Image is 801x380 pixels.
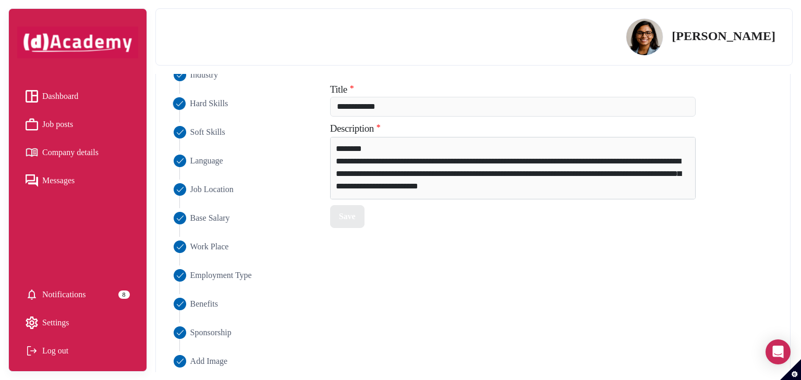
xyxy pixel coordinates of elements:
span: Sponsorship [190,326,232,339]
p: [PERSON_NAME] [672,30,775,42]
span: Dashboard [42,88,78,104]
li: Close [171,240,311,253]
span: Soft Skills [190,126,225,138]
img: ... [174,155,186,167]
img: dAcademy [17,27,138,58]
img: Company details icon [26,146,38,159]
span: Add Image [190,355,228,368]
label: Description [330,121,374,136]
div: Save [339,210,356,223]
span: Industry [190,69,218,81]
a: Company details iconCompany details [26,145,130,160]
img: Log out [26,345,38,357]
li: Close [171,326,311,339]
label: Title [330,82,347,97]
span: Employment Type [190,269,252,282]
span: Job posts [42,117,73,132]
img: Profile [626,19,663,55]
span: Messages [42,173,75,188]
img: ... [174,126,186,138]
li: Close [171,298,311,310]
li: Close [171,183,311,196]
img: Dashboard icon [26,90,38,103]
li: Close [171,155,311,167]
img: ... [174,69,186,81]
span: Work Place [190,240,229,253]
li: Close [171,69,311,81]
li: Close [171,126,311,138]
span: Language [190,155,223,167]
div: Log out [26,343,130,359]
a: Dashboard iconDashboard [26,88,130,104]
img: ... [174,355,186,368]
img: Messages icon [26,174,38,187]
div: 8 [118,290,130,299]
li: Close [171,212,311,224]
span: Benefits [190,298,218,310]
button: Set cookie preferences [780,359,801,380]
span: Notifications [42,287,86,302]
img: Job posts icon [26,118,38,131]
li: Close [170,97,312,110]
span: Settings [42,315,69,331]
img: setting [26,316,38,329]
span: Job Location [190,183,234,196]
span: Hard Skills [190,97,228,110]
div: Open Intercom Messenger [766,339,791,364]
li: Close [171,269,311,282]
span: Base Salary [190,212,230,224]
img: ... [174,212,186,224]
a: Messages iconMessages [26,173,130,188]
img: ... [174,269,186,282]
span: Company details [42,145,99,160]
img: ... [173,97,185,110]
a: Job posts iconJob posts [26,117,130,132]
img: ... [174,326,186,339]
li: Close [171,355,311,368]
img: ... [174,298,186,310]
img: setting [26,288,38,301]
img: ... [174,240,186,253]
img: ... [174,183,186,196]
button: Save [330,205,365,228]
